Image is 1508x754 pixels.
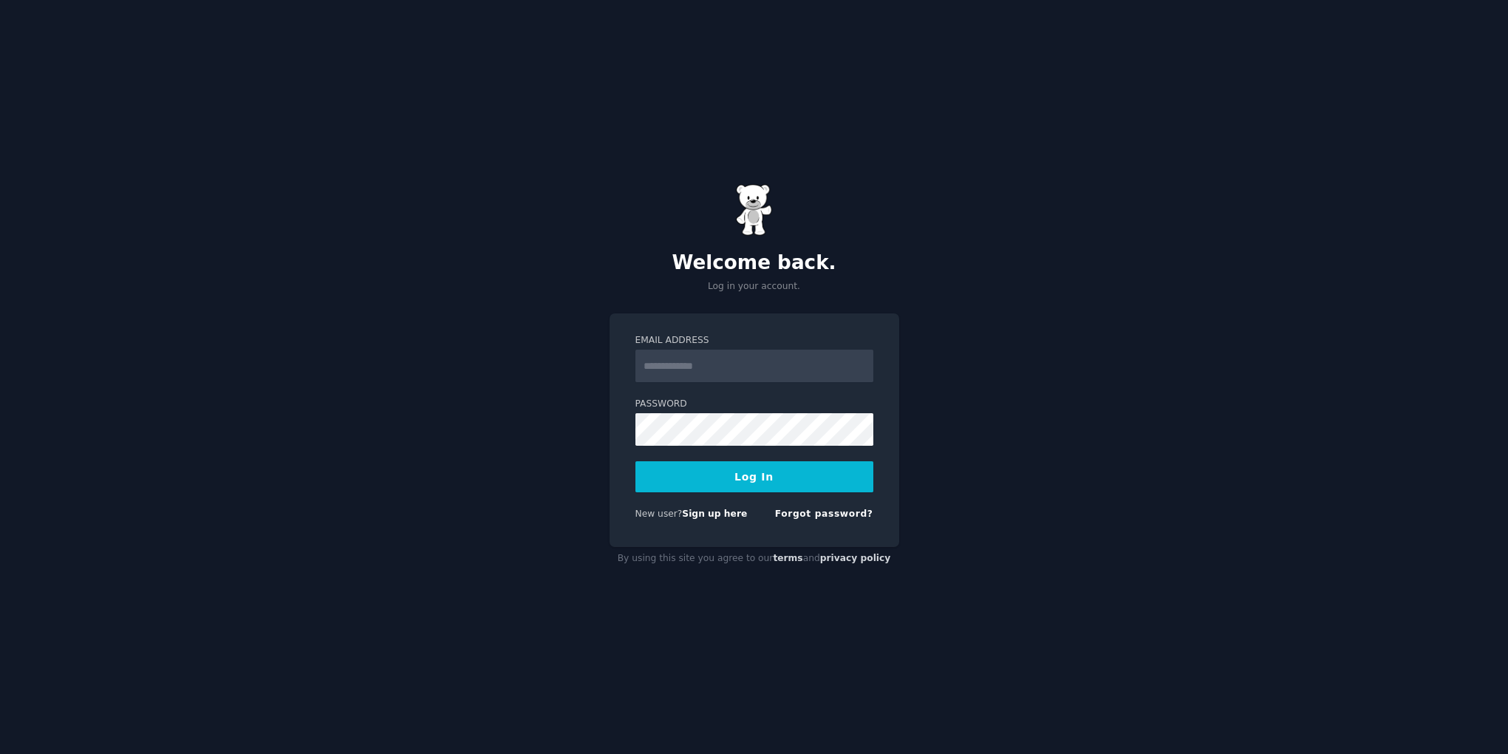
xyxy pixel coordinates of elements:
[635,509,683,519] span: New user?
[635,398,873,411] label: Password
[773,553,802,563] a: terms
[635,334,873,347] label: Email Address
[736,184,773,236] img: Gummy Bear
[610,251,899,275] h2: Welcome back.
[635,461,873,492] button: Log In
[775,509,873,519] a: Forgot password?
[820,553,891,563] a: privacy policy
[682,509,747,519] a: Sign up here
[610,547,899,571] div: By using this site you agree to our and
[610,280,899,293] p: Log in your account.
